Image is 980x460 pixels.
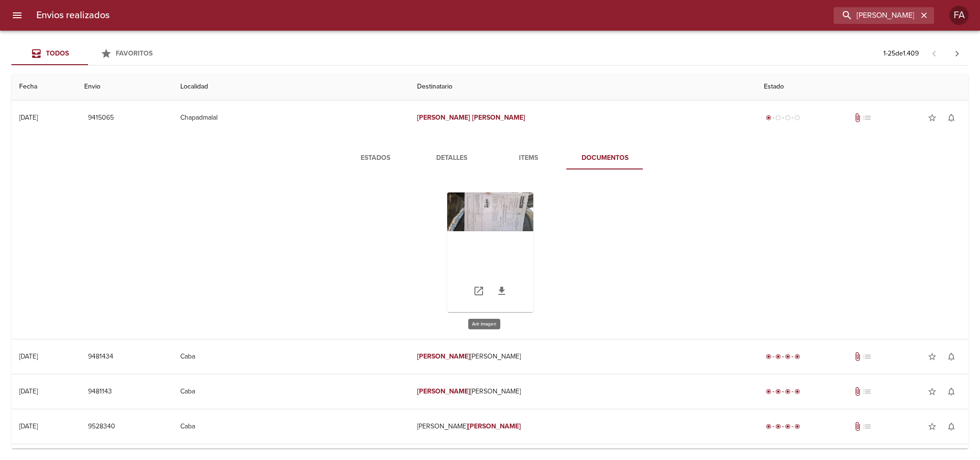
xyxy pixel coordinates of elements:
[785,115,791,121] span: radio_button_unchecked
[11,42,165,65] div: Tabs Envios
[862,352,872,361] span: No tiene pedido asociado
[766,354,771,359] span: radio_button_checked
[947,113,956,123] span: notifications_none
[862,387,872,396] span: No tiene pedido asociado
[417,387,470,395] em: [PERSON_NAME]
[417,352,470,360] em: [PERSON_NAME]
[794,115,800,121] span: radio_button_unchecked
[116,49,153,57] span: Favoritos
[942,417,961,436] button: Activar notificaciones
[923,382,942,401] button: Agregar a favoritos
[472,113,525,122] em: [PERSON_NAME]
[883,49,919,58] p: 1 - 25 de 1.409
[862,113,872,123] span: No tiene pedido asociado
[490,280,513,303] a: Descargar
[36,8,110,23] h6: Envios realizados
[949,6,969,25] div: FA
[942,382,961,401] button: Activar notificaciones
[785,354,791,359] span: radio_button_checked
[853,352,862,361] span: Tiene documentos adjuntos
[946,42,969,65] span: Pagina siguiente
[794,424,800,429] span: radio_button_checked
[923,347,942,366] button: Agregar a favoritos
[84,109,118,127] button: 9415065
[927,422,937,431] span: star_border
[853,387,862,396] span: Tiene documentos adjuntos
[88,112,114,124] span: 9415065
[756,73,969,101] th: Estado
[173,374,409,409] td: Caba
[19,352,38,360] div: [DATE]
[173,73,409,101] th: Localidad
[417,113,470,122] em: [PERSON_NAME]
[764,113,802,123] div: Generado
[775,424,781,429] span: radio_button_checked
[6,4,29,27] button: menu
[853,113,862,123] span: Tiene documentos adjuntos
[794,389,800,394] span: radio_button_checked
[409,339,756,374] td: [PERSON_NAME]
[947,352,956,361] span: notifications_none
[19,113,38,122] div: [DATE]
[88,351,113,363] span: 9481434
[775,115,781,121] span: radio_button_unchecked
[785,389,791,394] span: radio_button_checked
[927,352,937,361] span: star_border
[923,108,942,127] button: Agregar a favoritos
[766,424,771,429] span: radio_button_checked
[84,383,116,401] button: 9481143
[927,387,937,396] span: star_border
[775,389,781,394] span: radio_button_checked
[766,115,771,121] span: radio_button_checked
[11,73,77,101] th: Fecha
[77,73,173,101] th: Envio
[853,422,862,431] span: Tiene documentos adjuntos
[764,387,802,396] div: Entregado
[173,101,409,135] td: Chapadmalal
[573,152,638,164] span: Documentos
[409,409,756,444] td: [PERSON_NAME]
[794,354,800,359] span: radio_button_checked
[942,347,961,366] button: Activar notificaciones
[467,280,490,303] a: Abrir
[343,152,408,164] span: Estados
[468,422,521,430] em: [PERSON_NAME]
[947,422,956,431] span: notifications_none
[775,354,781,359] span: radio_button_checked
[46,49,69,57] span: Todos
[942,108,961,127] button: Activar notificaciones
[88,386,112,398] span: 9481143
[923,417,942,436] button: Agregar a favoritos
[19,387,38,395] div: [DATE]
[19,422,38,430] div: [DATE]
[927,113,937,123] span: star_border
[88,421,115,433] span: 9528340
[785,424,791,429] span: radio_button_checked
[409,73,756,101] th: Destinatario
[496,152,561,164] span: Items
[947,387,956,396] span: notifications_none
[764,352,802,361] div: Entregado
[173,339,409,374] td: Caba
[84,418,119,436] button: 9528340
[949,6,969,25] div: Abrir información de usuario
[766,389,771,394] span: radio_button_checked
[862,422,872,431] span: No tiene pedido asociado
[84,348,117,366] button: 9481434
[409,374,756,409] td: [PERSON_NAME]
[337,146,643,169] div: Tabs detalle de guia
[834,7,918,24] input: buscar
[173,409,409,444] td: Caba
[764,422,802,431] div: Entregado
[419,152,484,164] span: Detalles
